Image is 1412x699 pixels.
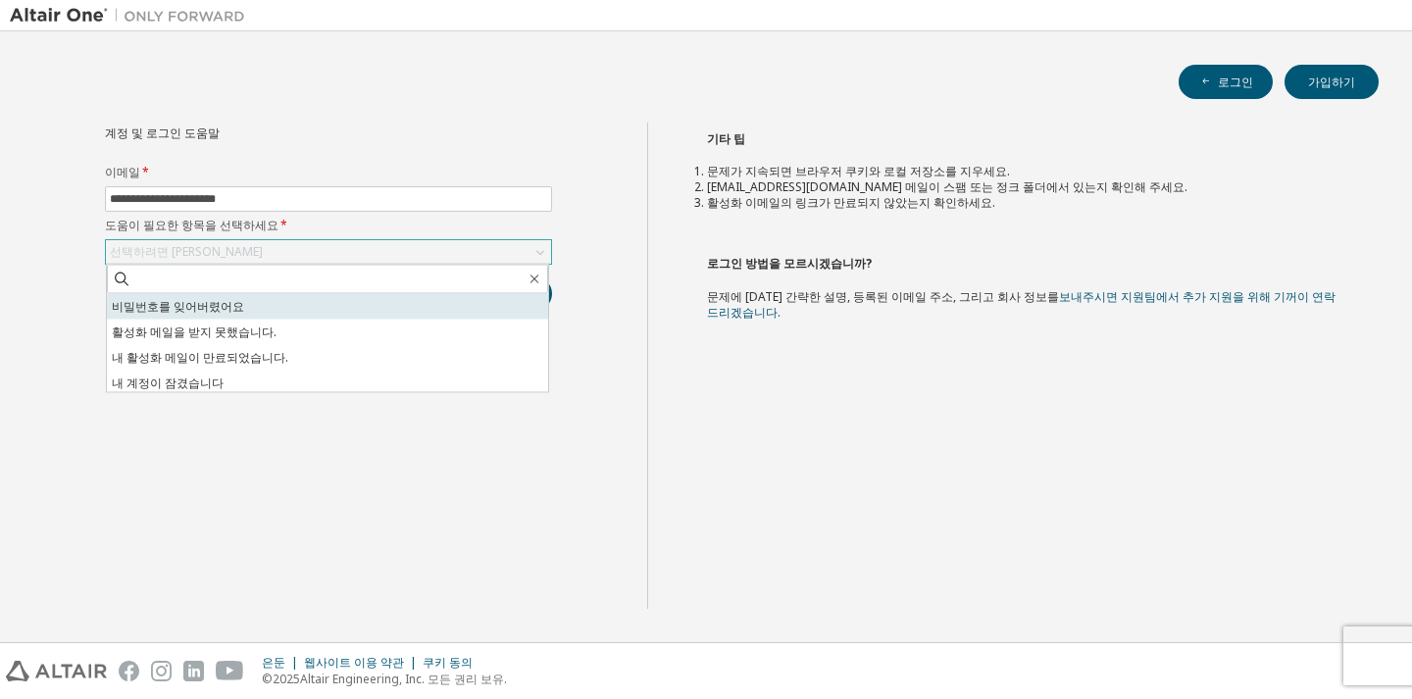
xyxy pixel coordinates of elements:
[300,671,507,687] font: Altair Engineering, Inc. 모든 권리 보유.
[707,288,1059,305] font: 문제에 [DATE] 간략한 설명, 등록된 이메일 주소, 그리고 회사 정보를
[707,288,1336,321] a: 보내주시면 지원팀에서 추가 지원을 위해 기꺼이 연락드리겠습니다.
[105,164,140,180] font: 이메일
[112,298,244,315] font: 비밀번호를 잊어버렸어요
[119,661,139,681] img: facebook.svg
[1285,65,1379,99] button: 가입하기
[707,255,872,272] font: 로그인 방법을 모르시겠습니까?
[273,671,300,687] font: 2025
[1218,74,1253,90] font: 로그인
[262,654,285,671] font: 은둔
[707,130,745,147] font: 기타 팁
[707,178,1187,195] font: [EMAIL_ADDRESS][DOMAIN_NAME] 메일이 스팸 또는 정크 폴더에서 있는지 확인해 주세요.
[151,661,172,681] img: instagram.svg
[183,661,204,681] img: linkedin.svg
[1179,65,1273,99] button: 로그인
[105,217,278,233] font: 도움이 필요한 항목을 선택하세요
[304,654,404,671] font: 웹사이트 이용 약관
[262,671,273,687] font: ©
[707,163,1010,179] font: 문제가 지속되면 브라우저 쿠키와 로컬 저장소를 지우세요.
[216,661,244,681] img: youtube.svg
[6,661,107,681] img: altair_logo.svg
[423,654,473,671] font: 쿠키 동의
[10,6,255,25] img: 알타이르 원
[105,125,220,141] font: 계정 및 로그인 도움말
[106,240,551,264] div: 선택하려면 [PERSON_NAME]
[1308,74,1355,90] font: 가입하기
[110,243,263,260] font: 선택하려면 [PERSON_NAME]
[707,194,995,211] font: 활성화 이메일의 링크가 만료되지 않았는지 확인하세요.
